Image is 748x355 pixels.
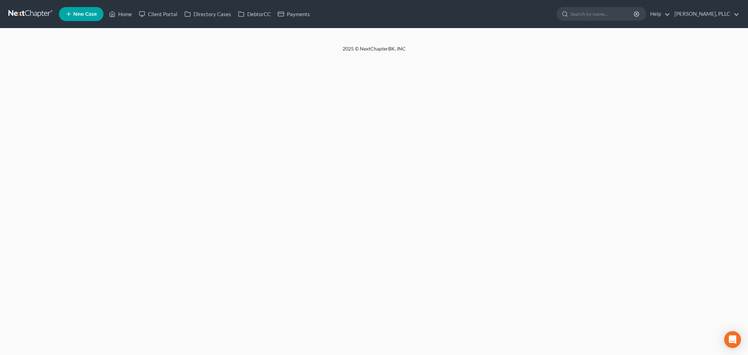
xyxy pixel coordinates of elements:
[671,8,739,20] a: [PERSON_NAME], PLLC
[135,8,181,20] a: Client Portal
[181,8,235,20] a: Directory Cases
[571,7,635,20] input: Search by name...
[106,8,135,20] a: Home
[274,8,314,20] a: Payments
[724,331,741,348] div: Open Intercom Messenger
[73,12,97,17] span: New Case
[647,8,670,20] a: Help
[174,45,574,58] div: 2025 © NextChapterBK, INC
[235,8,274,20] a: DebtorCC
